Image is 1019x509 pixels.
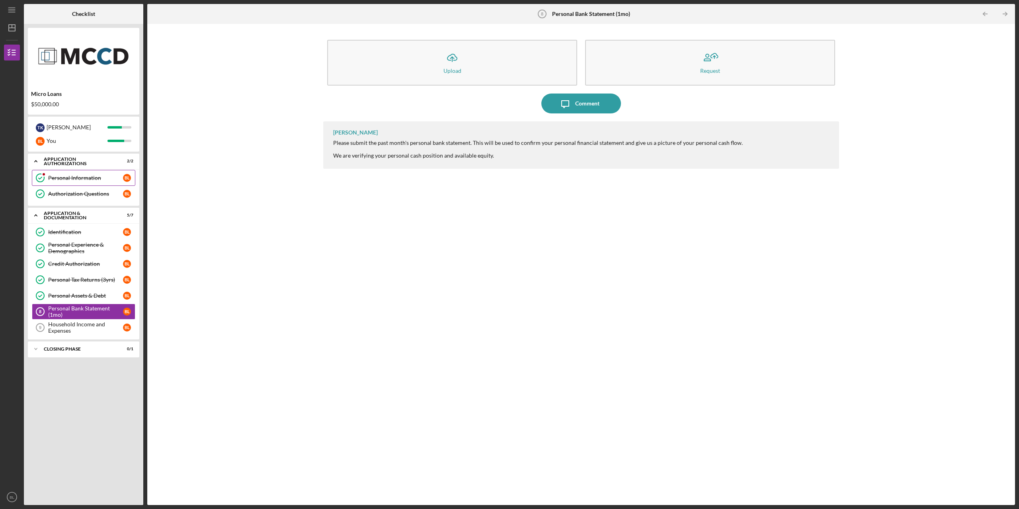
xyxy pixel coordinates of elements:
b: Checklist [72,11,95,17]
div: B L [123,174,131,182]
div: Household Income and Expenses [48,321,123,334]
div: Comment [575,94,599,113]
button: BL [4,489,20,505]
a: 9Household Income and ExpensesBL [32,320,135,335]
div: Credit Authorization [48,261,123,267]
div: B L [123,260,131,268]
div: [PERSON_NAME] [333,129,378,136]
div: Personal Assets & Debt [48,293,123,299]
div: You [47,134,107,148]
a: Personal InformationBL [32,170,135,186]
tspan: 9 [39,325,41,330]
div: Personal Tax Returns (3yrs) [48,277,123,283]
div: Personal Experience & Demographics [48,242,123,254]
div: Personal Bank Statement (1mo) [48,305,123,318]
div: B L [123,324,131,332]
a: Authorization QuestionsBL [32,186,135,202]
div: B L [36,137,45,146]
tspan: 8 [39,309,41,314]
a: 8Personal Bank Statement (1mo)BL [32,304,135,320]
div: Closing Phase [44,347,113,351]
div: Micro Loans [31,91,136,97]
div: 0 / 1 [119,347,133,351]
a: Personal Tax Returns (3yrs)BL [32,272,135,288]
a: IdentificationBL [32,224,135,240]
b: Personal Bank Statement (1mo) [552,11,630,17]
div: [PERSON_NAME] [47,121,107,134]
div: B L [123,190,131,198]
div: B L [123,276,131,284]
div: Identification [48,229,123,235]
div: Application Authorizations [44,157,113,166]
div: 5 / 7 [119,213,133,218]
img: Product logo [28,32,139,80]
div: Authorization Questions [48,191,123,197]
button: Comment [541,94,621,113]
div: 2 / 2 [119,159,133,164]
div: Request [700,68,720,74]
div: Upload [443,68,461,74]
a: Personal Experience & DemographicsBL [32,240,135,256]
div: Application & Documentation [44,211,113,220]
button: Upload [327,40,577,86]
tspan: 8 [541,12,543,16]
a: Personal Assets & DebtBL [32,288,135,304]
a: Credit AuthorizationBL [32,256,135,272]
div: B L [123,244,131,252]
div: Please submit the past month's personal bank statement. This will be used to confirm your persona... [333,140,743,146]
div: T K [36,123,45,132]
div: $50,000.00 [31,101,136,107]
div: Personal Information [48,175,123,181]
div: B L [123,308,131,316]
button: Request [585,40,835,86]
div: B L [123,228,131,236]
text: BL [10,495,14,499]
div: We are verifying your personal cash position and available equity. [333,152,743,159]
div: B L [123,292,131,300]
